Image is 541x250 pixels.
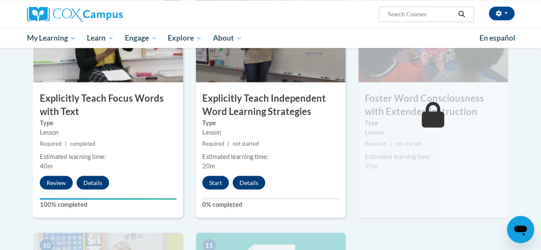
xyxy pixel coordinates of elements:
span: not started [395,140,421,147]
a: Explore [162,28,207,48]
img: Cox Campus [27,6,123,22]
span: Required [365,140,387,147]
div: Lesson [202,127,339,137]
div: Main menu [21,28,521,48]
a: Learn [81,28,119,48]
span: not started [233,140,259,147]
span: About [213,33,242,43]
button: Review [40,176,73,189]
div: Estimated learning time: [365,152,502,161]
h3: Foster Word Consciousness with Extended Instruction [358,91,508,118]
span: Learn [87,33,114,43]
span: | [65,140,67,147]
iframe: Button to launch messaging window [507,216,534,243]
div: Lesson [365,127,502,137]
span: 20m [202,162,215,169]
span: Engage [125,33,157,43]
span: 40m [40,162,53,169]
span: completed [70,140,95,147]
div: Estimated learning time: [40,152,177,161]
label: Type [40,118,177,127]
label: Type [202,118,339,127]
a: Cox Campus [27,6,181,22]
span: Required [202,140,224,147]
button: Search [455,9,468,19]
button: Start [202,176,229,189]
span: My Learning [27,33,76,43]
span: | [228,140,229,147]
button: Account Settings [489,6,514,20]
div: Your progress [40,198,177,200]
a: About [207,28,248,48]
a: My Learning [21,28,82,48]
label: Type [365,118,502,127]
input: Search Courses [387,9,455,19]
span: Required [40,140,62,147]
h3: Explicitly Teach Focus Words with Text [33,91,183,118]
span: | [390,140,392,147]
h3: Explicitly Teach Independent Word Learning Strategies [196,91,346,118]
a: En español [474,29,521,47]
span: En español [479,33,515,42]
button: Details [233,176,265,189]
span: 35m [365,162,378,169]
div: Estimated learning time: [202,152,339,161]
label: 0% completed [202,200,339,209]
a: Engage [119,28,163,48]
span: Explore [168,33,202,43]
label: 100% completed [40,200,177,209]
button: Details [77,176,109,189]
div: Lesson [40,127,177,137]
